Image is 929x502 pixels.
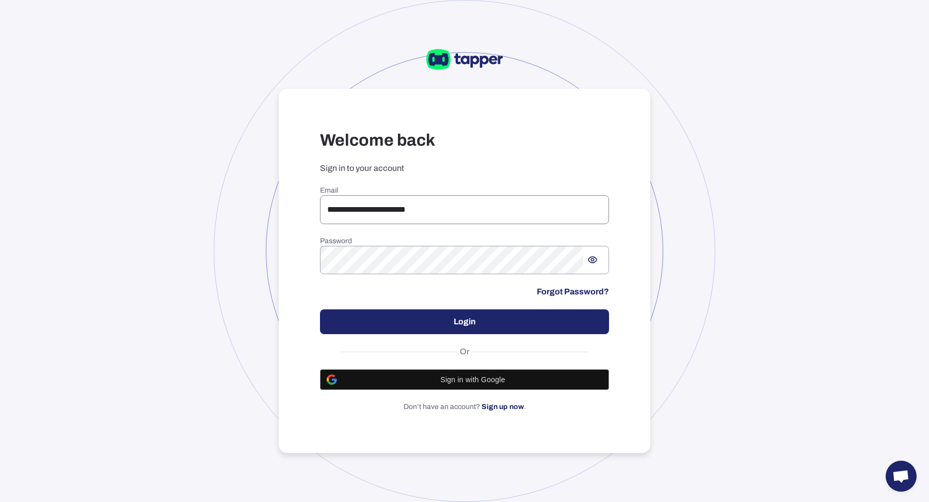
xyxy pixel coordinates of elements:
[320,163,609,174] p: Sign in to your account
[320,130,609,151] h3: Welcome back
[886,461,917,492] a: Open chat
[320,237,609,246] h6: Password
[320,309,609,334] button: Login
[343,375,602,384] span: Sign in with Google
[583,250,602,269] button: Show password
[320,402,609,412] p: Don’t have an account? .
[320,186,609,195] h6: Email
[457,347,472,357] span: Or
[482,403,524,411] a: Sign up now
[537,287,609,297] a: Forgot Password?
[320,369,609,390] button: Sign in with Google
